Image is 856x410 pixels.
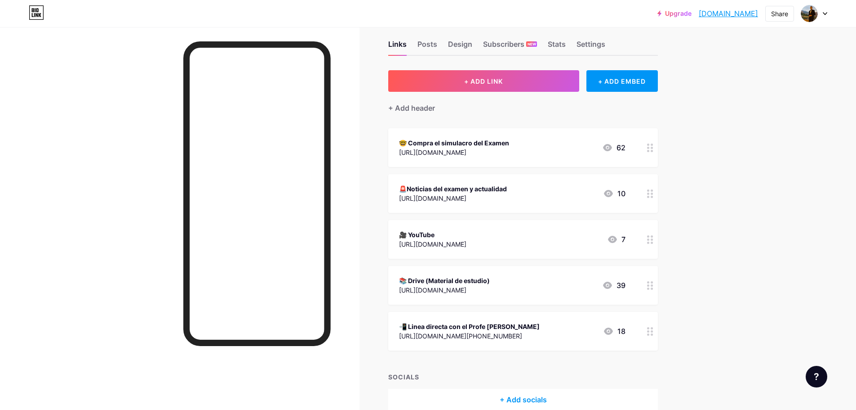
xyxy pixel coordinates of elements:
div: 🚨Noticias del examen y actualidad [399,184,507,194]
div: 🎥 YouTube [399,230,466,239]
div: 10 [603,188,625,199]
div: 7 [607,234,625,245]
div: Links [388,39,407,55]
div: Subscribers [483,39,537,55]
div: 62 [602,142,625,153]
div: [URL][DOMAIN_NAME][PHONE_NUMBER] [399,331,540,341]
div: 18 [603,326,625,337]
div: [URL][DOMAIN_NAME] [399,148,509,157]
div: Design [448,39,472,55]
div: + Add header [388,103,435,113]
span: + ADD LINK [464,77,503,85]
a: [DOMAIN_NAME] [699,8,758,19]
div: [URL][DOMAIN_NAME] [399,285,490,295]
div: + ADD EMBED [586,70,658,92]
img: abogadojuanosorio [801,5,818,22]
div: 📚 Drive (Material de estudio) [399,276,490,285]
div: 🤓 Compra el simulacro del Examen [399,138,509,148]
span: NEW [528,41,536,47]
a: Upgrade [657,10,692,17]
div: [URL][DOMAIN_NAME] [399,194,507,203]
div: Posts [417,39,437,55]
div: [URL][DOMAIN_NAME] [399,239,466,249]
div: SOCIALS [388,372,658,382]
div: 39 [602,280,625,291]
button: + ADD LINK [388,70,579,92]
div: 📲 Linea directa con el Profe [PERSON_NAME] [399,322,540,331]
div: Share [771,9,788,18]
div: Stats [548,39,566,55]
div: Settings [577,39,605,55]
